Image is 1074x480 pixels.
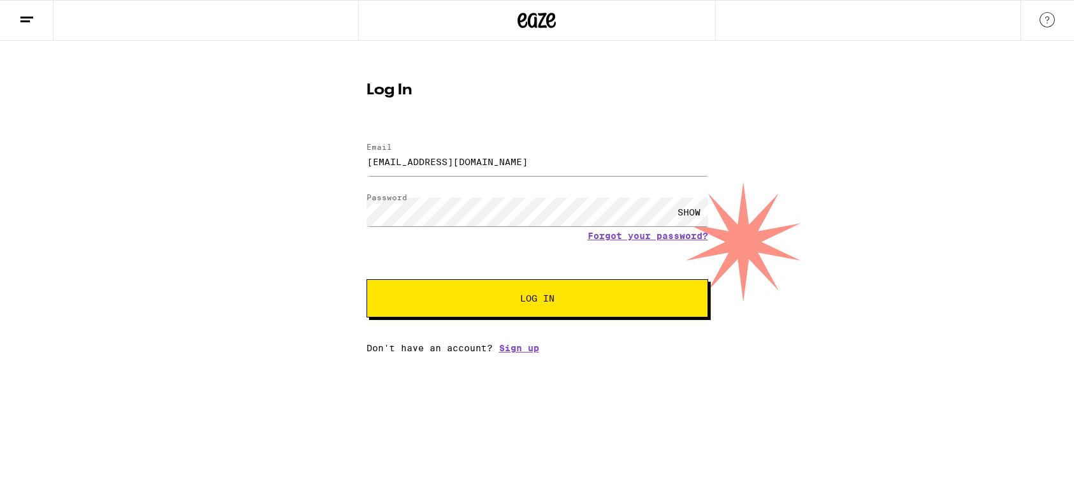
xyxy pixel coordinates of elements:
h1: Log In [366,83,708,98]
div: SHOW [670,198,708,226]
label: Password [366,193,407,201]
span: Log In [520,294,555,303]
a: Sign up [499,343,539,353]
label: Email [366,143,392,151]
div: Don't have an account? [366,343,708,353]
button: Log In [366,279,708,317]
input: Email [366,147,708,176]
a: Forgot your password? [588,231,708,241]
